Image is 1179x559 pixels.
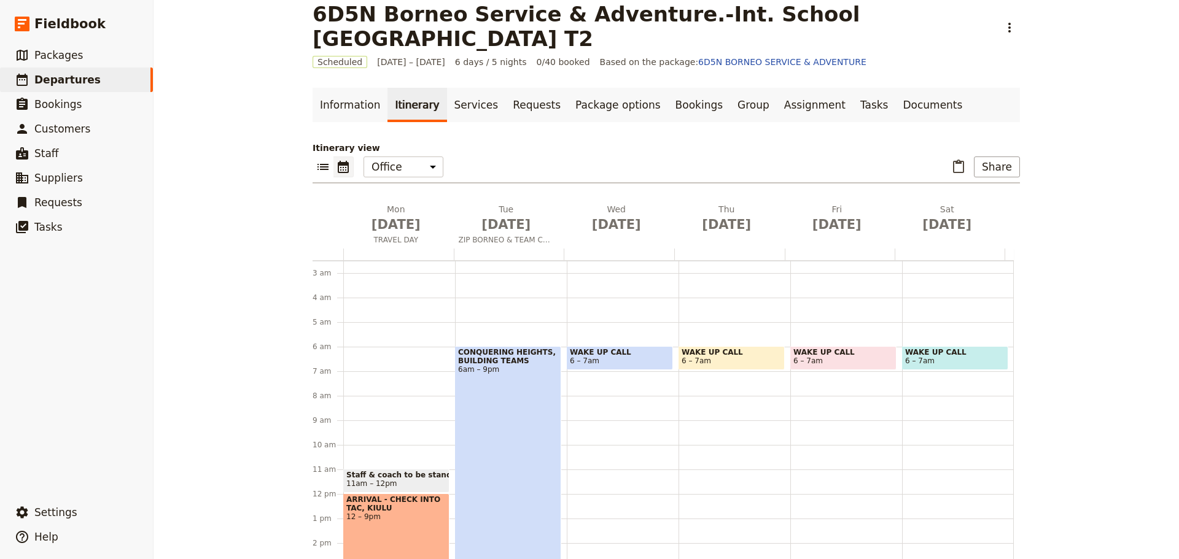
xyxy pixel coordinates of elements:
[730,88,777,122] a: Group
[34,15,106,33] span: Fieldbook
[895,88,970,122] a: Documents
[34,506,77,519] span: Settings
[948,156,969,177] button: Paste itinerary item
[34,196,82,209] span: Requests
[600,56,866,68] span: Based on the package:
[377,56,445,68] span: [DATE] – [DATE]
[682,357,711,365] span: 6 – 7am
[348,215,444,234] span: [DATE]
[793,357,823,365] span: 6 – 7am
[343,469,449,493] div: Staff & coach to be standby at Airport11am – 12pm
[905,357,935,365] span: 6 – 7am
[313,489,343,499] div: 12 pm
[34,123,90,135] span: Customers
[459,215,554,234] span: [DATE]
[679,346,785,370] div: WAKE UP CALL6 – 7am
[313,142,1020,154] p: Itinerary view
[674,203,785,239] button: Thu [DATE]
[682,348,782,357] span: WAKE UP CALL
[34,147,59,160] span: Staff
[570,348,670,357] span: WAKE UP CALL
[34,74,101,86] span: Departures
[346,479,397,488] span: 11am – 12pm
[346,512,446,521] span: 12 – 9pm
[853,88,896,122] a: Tasks
[313,366,343,376] div: 7 am
[34,98,82,110] span: Bookings
[343,203,454,249] button: Mon [DATE]TRAVEL DAY
[333,156,354,177] button: Calendar view
[564,203,674,239] button: Wed [DATE]
[455,56,527,68] span: 6 days / 5 nights
[789,215,885,234] span: [DATE]
[343,235,449,245] span: TRAVEL DAY
[974,156,1020,177] button: Share
[313,514,343,523] div: 1 pm
[569,203,664,234] h2: Wed
[313,317,343,327] div: 5 am
[313,440,343,450] div: 10 am
[789,203,885,234] h2: Fri
[458,348,558,365] span: CONQUERING HEIGHTS, BUILDING TEAMS
[313,538,343,548] div: 2 pm
[793,348,893,357] span: WAKE UP CALL
[313,56,367,68] span: Scheduled
[668,88,730,122] a: Bookings
[905,348,1005,357] span: WAKE UP CALL
[34,531,58,543] span: Help
[313,88,387,122] a: Information
[313,465,343,474] div: 11 am
[902,346,1008,370] div: WAKE UP CALL6 – 7am
[313,2,992,51] h1: 6D5N Borneo Service & Adventure.-Int. School [GEOGRAPHIC_DATA] T2
[313,293,343,303] div: 4 am
[784,203,895,239] button: Fri [DATE]
[900,215,995,234] span: [DATE]
[348,203,444,234] h2: Mon
[313,156,333,177] button: List view
[313,391,343,401] div: 8 am
[447,88,506,122] a: Services
[458,365,558,374] span: 6am – 9pm
[895,203,1005,239] button: Sat [DATE]
[570,357,599,365] span: 6 – 7am
[679,215,775,234] span: [DATE]
[569,215,664,234] span: [DATE]
[999,17,1020,38] button: Actions
[387,88,446,122] a: Itinerary
[346,495,446,512] span: ARRIVAL - CHECK INTO TAC, KIULU
[777,88,853,122] a: Assignment
[790,346,897,370] div: WAKE UP CALL6 – 7am
[505,88,568,122] a: Requests
[454,203,564,249] button: Tue [DATE]ZIP BORNEO & TEAM CHALLENGE
[346,471,446,479] span: Staff & coach to be standby at Airport
[698,57,866,67] a: 6D5N BORNEO SERVICE & ADVENTURE
[34,172,83,184] span: Suppliers
[454,235,559,245] span: ZIP BORNEO & TEAM CHALLENGE
[459,203,554,234] h2: Tue
[900,203,995,234] h2: Sat
[679,203,775,234] h2: Thu
[313,268,343,278] div: 3 am
[313,342,343,352] div: 6 am
[34,49,83,61] span: Packages
[567,346,673,370] div: WAKE UP CALL6 – 7am
[537,56,590,68] span: 0/40 booked
[568,88,667,122] a: Package options
[313,415,343,425] div: 9 am
[34,221,63,233] span: Tasks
